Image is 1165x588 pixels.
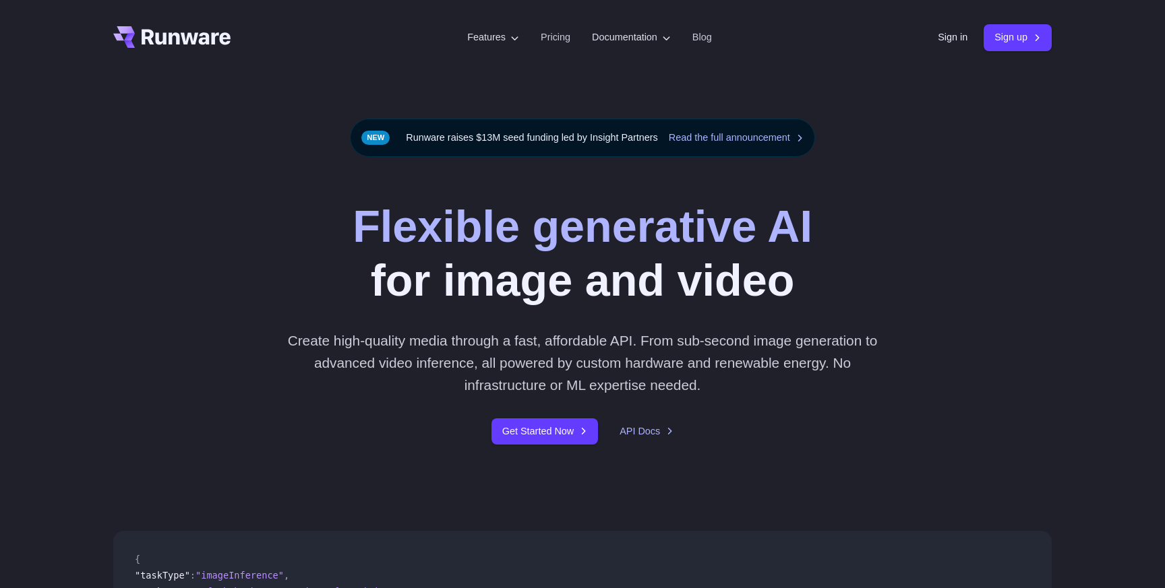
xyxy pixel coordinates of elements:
[467,30,519,45] label: Features
[353,201,812,251] strong: Flexible generative AI
[491,418,598,445] a: Get Started Now
[353,200,812,308] h1: for image and video
[350,119,815,157] div: Runware raises $13M seed funding led by Insight Partners
[113,26,231,48] a: Go to /
[938,30,967,45] a: Sign in
[282,329,883,397] p: Create high-quality media through a fast, affordable API. From sub-second image generation to adv...
[135,554,140,564] span: {
[592,30,671,45] label: Documentation
[541,30,570,45] a: Pricing
[669,130,804,145] a: Read the full announcement
[135,570,190,581] span: "taskType"
[984,24,1052,51] a: Sign up
[196,570,284,581] span: "imageInference"
[284,570,289,581] span: ,
[190,570,196,581] span: :
[692,30,712,45] a: Blog
[620,424,674,439] a: API Docs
